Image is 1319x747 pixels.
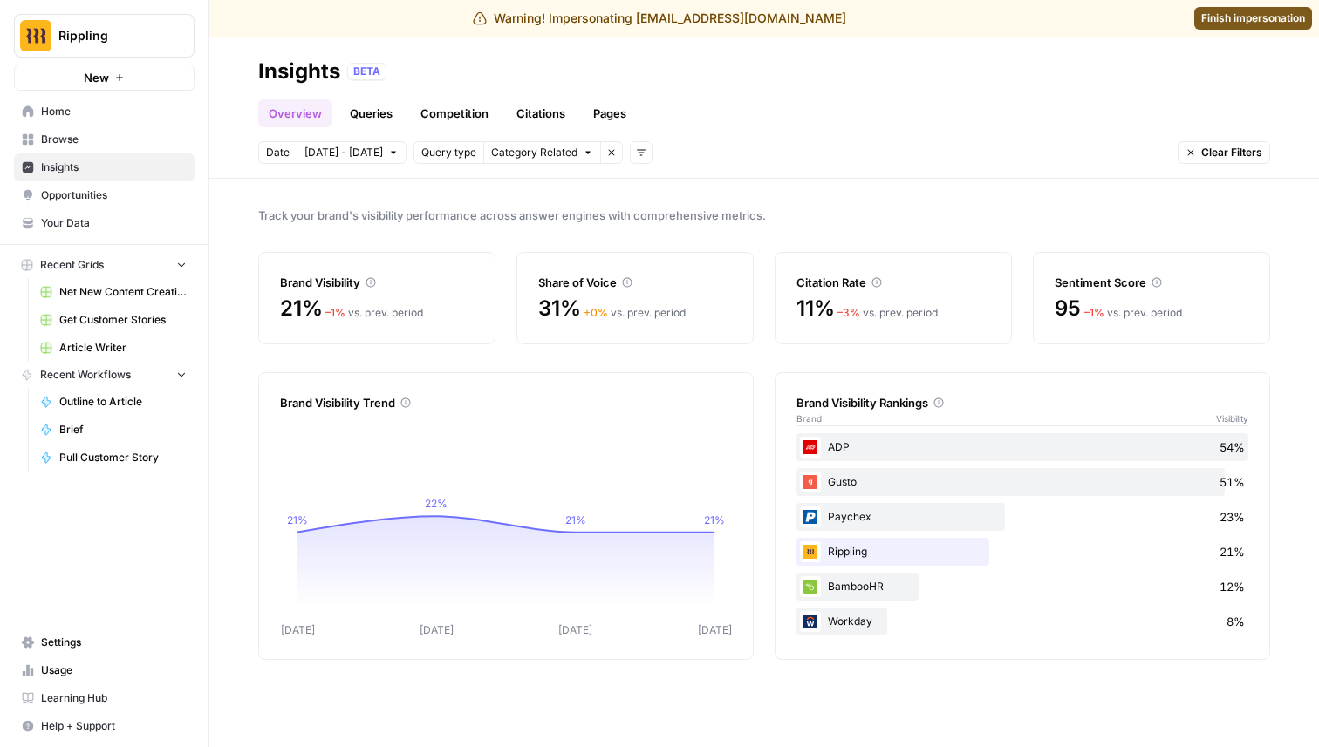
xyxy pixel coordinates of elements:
[1216,411,1248,425] span: Visibility
[58,27,164,44] span: Rippling
[59,394,187,410] span: Outline to Article
[40,367,131,383] span: Recent Workflows
[1220,543,1245,560] span: 21%
[1055,295,1081,323] span: 95
[14,628,195,656] a: Settings
[32,416,195,444] a: Brief
[20,20,51,51] img: Rippling Logo
[14,153,195,181] a: Insights
[1178,141,1270,164] button: Clear Filters
[304,145,383,160] span: [DATE] - [DATE]
[796,538,1248,566] div: Rippling
[796,573,1248,601] div: BambooHR
[584,305,686,321] div: vs. prev. period
[41,160,187,175] span: Insights
[32,334,195,362] a: Article Writer
[565,513,586,526] tspan: 21%
[14,209,195,237] a: Your Data
[32,444,195,472] a: Pull Customer Story
[796,295,834,323] span: 11%
[538,274,732,291] div: Share of Voice
[483,141,600,164] button: Category Related
[41,104,187,119] span: Home
[506,99,576,127] a: Citations
[32,306,195,334] a: Get Customer Stories
[1084,306,1104,319] span: – 1 %
[558,623,592,636] tspan: [DATE]
[258,58,340,85] div: Insights
[280,394,732,411] div: Brand Visibility Trend
[410,99,499,127] a: Competition
[40,257,104,273] span: Recent Grids
[14,126,195,153] a: Browse
[280,274,474,291] div: Brand Visibility
[1194,7,1312,30] a: Finish impersonation
[280,295,322,323] span: 21%
[420,623,454,636] tspan: [DATE]
[1227,613,1245,630] span: 8%
[41,662,187,678] span: Usage
[800,576,821,597] img: 6ni433ookfbfae9ssfermjl7i5j6
[1055,274,1248,291] div: Sentiment Score
[1220,508,1245,526] span: 23%
[14,656,195,684] a: Usage
[796,411,822,425] span: Brand
[14,65,195,91] button: New
[425,497,448,510] tspan: 22%
[421,145,476,160] span: Query type
[41,215,187,231] span: Your Data
[491,145,577,160] span: Category Related
[84,69,109,86] span: New
[347,63,386,80] div: BETA
[796,433,1248,461] div: ADP
[704,513,725,526] tspan: 21%
[59,450,187,465] span: Pull Customer Story
[584,306,608,319] span: + 0 %
[14,684,195,712] a: Learning Hub
[796,274,990,291] div: Citation Rate
[59,422,187,438] span: Brief
[538,295,580,323] span: 31%
[698,623,732,636] tspan: [DATE]
[1220,473,1245,491] span: 51%
[796,608,1248,635] div: Workday
[41,187,187,203] span: Opportunities
[266,145,290,160] span: Date
[287,513,308,526] tspan: 21%
[59,340,187,356] span: Article Writer
[1220,438,1245,456] span: 54%
[41,718,187,734] span: Help + Support
[41,690,187,706] span: Learning Hub
[1201,10,1305,26] span: Finish impersonation
[796,394,1248,411] div: Brand Visibility Rankings
[258,99,332,127] a: Overview
[325,305,423,321] div: vs. prev. period
[14,181,195,209] a: Opportunities
[473,10,846,27] div: Warning! Impersonating [EMAIL_ADDRESS][DOMAIN_NAME]
[583,99,637,127] a: Pages
[14,362,195,388] button: Recent Workflows
[297,141,407,164] button: [DATE] - [DATE]
[41,635,187,650] span: Settings
[800,506,821,527] img: xmpjw18rp63tcvvv4sgu5sqt14ui
[796,503,1248,531] div: Paychex
[800,611,821,632] img: jzoxgx4vsp0oigc9x6a9eruy45gz
[800,472,821,492] img: y279iqyna18kvu1rhwzej2cctjw6
[325,306,345,319] span: – 1 %
[59,312,187,328] span: Get Customer Stories
[1084,305,1182,321] div: vs. prev. period
[800,437,821,458] img: 50d7h7nenod9ba8bjic0parryigf
[14,14,195,58] button: Workspace: Rippling
[800,541,821,562] img: lnwsrvugt38i6wgehz6qjtfewm3g
[1220,578,1245,595] span: 12%
[281,623,315,636] tspan: [DATE]
[14,252,195,278] button: Recent Grids
[1201,145,1262,160] span: Clear Filters
[32,388,195,416] a: Outline to Article
[14,712,195,740] button: Help + Support
[32,278,195,306] a: Net New Content Creation
[339,99,403,127] a: Queries
[837,306,860,319] span: – 3 %
[59,284,187,300] span: Net New Content Creation
[41,132,187,147] span: Browse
